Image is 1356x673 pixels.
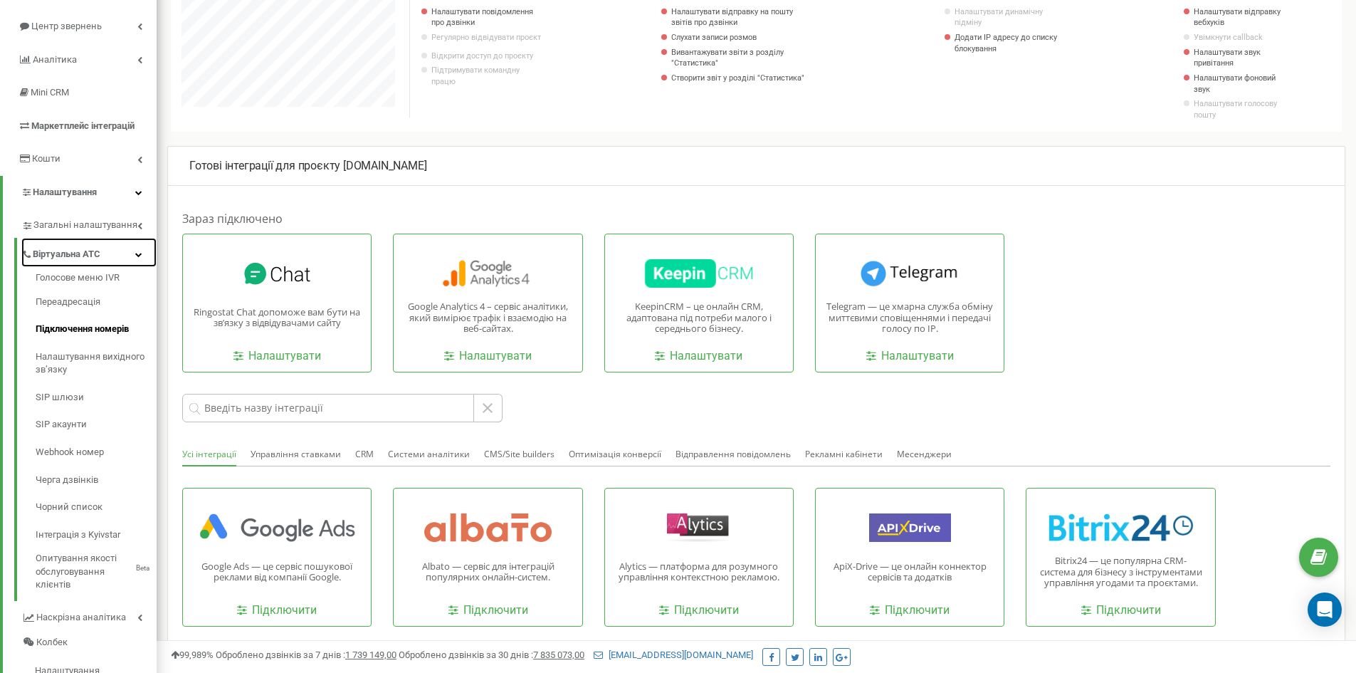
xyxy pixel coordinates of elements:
[671,47,811,69] a: Вивантажувати звіти з розділу "Статистика"
[659,602,739,619] a: Підключити
[33,219,137,232] span: Загальні налаштування
[33,187,97,197] span: Налаштування
[36,271,157,288] a: Голосове меню IVR
[189,159,340,172] span: Готові інтеграції для проєкту
[182,444,236,466] button: Усі інтеграції
[616,301,782,335] p: KeepinCRM – це онлайн CRM, адаптована під потреби малого і середнього бізнесу.
[36,494,157,521] a: Чорний список
[36,343,157,384] a: Налаштування вихідного зв’язку
[1194,47,1285,69] a: Налаштувати звук привітання
[36,548,157,592] a: Опитування якості обслуговування клієнтівBeta
[671,32,811,43] a: Слухати записи розмов
[569,444,661,465] button: Оптимізація конверсії
[404,301,571,335] p: Google Analytics 4 – сервіс аналітики, який вимірює трафік і взаємодію на веб-сайтах.
[31,21,102,31] span: Центр звернень
[1194,98,1285,120] a: Налаштувати голосову пошту
[671,73,811,84] a: Створити звіт у розділі "Статистика"
[431,65,542,87] p: Підтримувати командну працю
[36,439,157,466] a: Webhook номер
[194,561,360,583] p: Google Ads — це сервіс пошукової реклами від компанії Google.
[1081,602,1161,619] a: Підключити
[399,649,584,660] span: Оброблено дзвінків за 30 днів :
[36,411,157,439] a: SIP акаунти
[31,120,135,131] span: Маркетплейс інтеграцій
[431,32,542,43] p: Регулярно відвідувати проєкт
[1308,593,1342,627] div: Open Intercom Messenger
[21,601,157,630] a: Наскрізна аналітика
[388,444,470,465] button: Системи аналітики
[870,602,950,619] a: Підключити
[955,32,1065,54] a: Додати IP адресу до списку блокування
[826,561,993,583] p: ApiX-Drive — це онлайн коннектор сервісів та додатків
[251,444,341,465] button: Управління ставками
[216,649,396,660] span: Оброблено дзвінків за 7 днів :
[355,444,374,465] button: CRM
[21,209,157,238] a: Загальні налаштування
[3,176,157,209] a: Налаштування
[36,384,157,412] a: SIP шлюзи
[897,444,952,465] button: Месенджери
[1194,32,1285,43] a: Увімкнути callback
[194,307,360,329] p: Ringostat Chat допоможе вам бути на звʼязку з відвідувачами сайту
[484,444,555,465] button: CMS/Site builders
[36,288,157,316] a: Переадресація
[21,238,157,267] a: Віртуальна АТС
[233,348,321,365] a: Налаштувати
[36,521,157,549] a: Інтеграція з Kyivstar
[444,348,532,365] a: Налаштувати
[533,649,584,660] u: 7 835 073,00
[616,561,782,583] p: Alytics — платформа для розумного управління контекстною рекламою.
[171,649,214,660] span: 99,989%
[431,6,542,28] a: Налаштувати повідомлення про дзвінки
[955,6,1065,28] a: Налаштувати динамічну підміну
[36,611,126,625] span: Наскрізна аналітика
[36,315,157,343] a: Підключення номерів
[671,6,811,28] a: Налаштувати відправку на пошту звітів про дзвінки
[31,87,69,98] span: Mini CRM
[237,602,317,619] a: Підключити
[21,630,157,655] a: Колбек
[431,51,542,62] a: Відкрити доступ до проєкту
[32,153,61,164] span: Кошти
[36,466,157,494] a: Черга дзвінків
[826,301,993,335] p: Telegram — це хмарна служба обміну миттєвими сповіщеннями і передачі голосу по IP.
[33,54,77,65] span: Аналiтика
[1194,6,1285,28] a: Налаштувати відправку вебхуків
[805,444,883,465] button: Рекламні кабінети
[1037,555,1204,589] p: Bitrix24 — це популярна CRM-система для бізнесу з інструментами управління угодами та проєктами.
[33,248,100,261] span: Віртуальна АТС
[189,158,1323,174] p: [DOMAIN_NAME]
[36,636,68,649] span: Колбек
[866,348,954,365] a: Налаштувати
[182,394,474,422] input: Введіть назву інтеграції
[182,211,1330,226] h1: Зараз підключено
[594,649,753,660] a: [EMAIL_ADDRESS][DOMAIN_NAME]
[448,602,528,619] a: Підключити
[676,444,791,465] button: Відправлення повідомлень
[1194,73,1285,95] a: Налаштувати фоновий звук
[345,649,396,660] u: 1 739 149,00
[404,561,571,583] p: Albato — сервіс для інтеграцій популярних онлайн-систем.
[655,348,742,365] a: Налаштувати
